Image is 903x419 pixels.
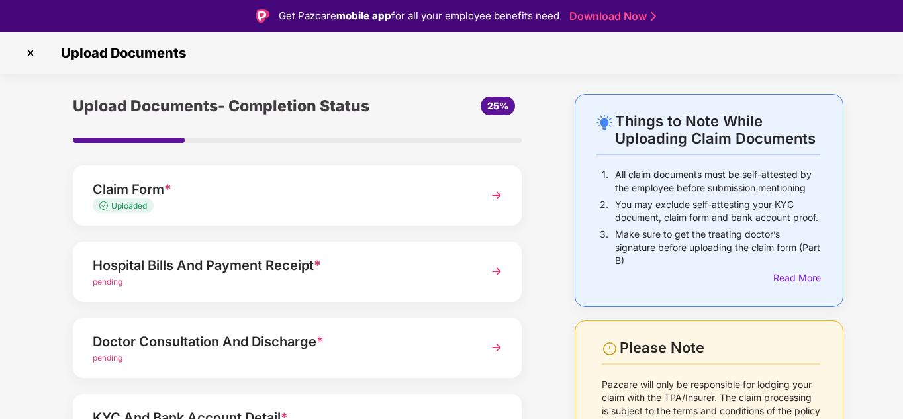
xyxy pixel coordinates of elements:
p: Make sure to get the treating doctor’s signature before uploading the claim form (Part B) [615,228,820,267]
span: Upload Documents [48,45,193,61]
img: Logo [256,9,269,23]
p: You may exclude self-attesting your KYC document, claim form and bank account proof. [615,198,820,224]
span: pending [93,277,122,287]
img: svg+xml;base64,PHN2ZyBpZD0iTmV4dCIgeG1sbnM9Imh0dHA6Ly93d3cudzMub3JnLzIwMDAvc3ZnIiB3aWR0aD0iMzYiIG... [485,183,508,207]
div: Hospital Bills And Payment Receipt [93,255,467,276]
div: Upload Documents- Completion Status [73,94,372,118]
img: Stroke [651,9,656,23]
div: Doctor Consultation And Discharge [93,331,467,352]
img: svg+xml;base64,PHN2ZyBpZD0iQ3Jvc3MtMzJ4MzIiIHhtbG5zPSJodHRwOi8vd3d3LnczLm9yZy8yMDAwL3N2ZyIgd2lkdG... [20,42,41,64]
span: 25% [487,100,508,111]
p: 3. [600,228,608,267]
p: 2. [600,198,608,224]
div: Please Note [620,339,820,357]
div: Read More [773,271,820,285]
div: Get Pazcare for all your employee benefits need [279,8,559,24]
img: svg+xml;base64,PHN2ZyB4bWxucz0iaHR0cDovL3d3dy53My5vcmcvMjAwMC9zdmciIHdpZHRoPSIxMy4zMzMiIGhlaWdodD... [99,201,111,210]
div: Things to Note While Uploading Claim Documents [615,113,820,147]
strong: mobile app [336,9,391,22]
p: All claim documents must be self-attested by the employee before submission mentioning [615,168,820,195]
p: 1. [602,168,608,195]
span: Uploaded [111,201,147,210]
span: pending [93,353,122,363]
img: svg+xml;base64,PHN2ZyB4bWxucz0iaHR0cDovL3d3dy53My5vcmcvMjAwMC9zdmciIHdpZHRoPSIyNC4wOTMiIGhlaWdodD... [596,115,612,130]
img: svg+xml;base64,PHN2ZyBpZD0iTmV4dCIgeG1sbnM9Imh0dHA6Ly93d3cudzMub3JnLzIwMDAvc3ZnIiB3aWR0aD0iMzYiIG... [485,336,508,359]
div: Claim Form [93,179,467,200]
img: svg+xml;base64,PHN2ZyBpZD0iV2FybmluZ18tXzI0eDI0IiBkYXRhLW5hbWU9Ildhcm5pbmcgLSAyNHgyNCIgeG1sbnM9Im... [602,341,618,357]
img: svg+xml;base64,PHN2ZyBpZD0iTmV4dCIgeG1sbnM9Imh0dHA6Ly93d3cudzMub3JnLzIwMDAvc3ZnIiB3aWR0aD0iMzYiIG... [485,259,508,283]
a: Download Now [569,9,652,23]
